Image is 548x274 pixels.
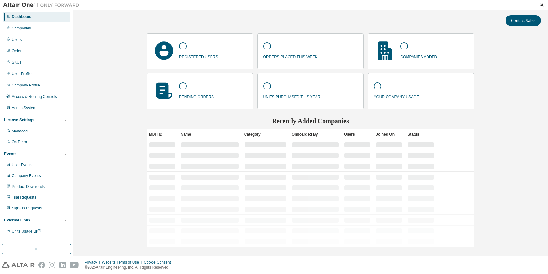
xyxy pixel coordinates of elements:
[292,129,339,139] div: Onboarded By
[12,139,27,144] div: On Prem
[147,117,475,125] h2: Recently Added Companies
[376,129,402,139] div: Joined On
[12,14,32,19] div: Dashboard
[12,229,41,233] span: Units Usage BI
[408,129,434,139] div: Status
[12,26,31,31] div: Companies
[12,71,32,76] div: User Profile
[12,48,23,54] div: Orders
[12,173,41,178] div: Company Events
[144,260,174,265] div: Cookie Consent
[70,262,79,268] img: youtube.svg
[4,118,34,123] div: License Settings
[12,60,22,65] div: SKUs
[374,92,419,100] p: your company usage
[12,206,42,211] div: Sign-up Requests
[12,83,40,88] div: Company Profile
[4,151,16,156] div: Events
[149,129,176,139] div: MDH ID
[12,184,45,189] div: Product Downloads
[3,2,82,8] img: Altair One
[102,260,144,265] div: Website Terms of Use
[181,129,239,139] div: Name
[400,53,437,60] p: companies added
[12,162,32,168] div: User Events
[49,262,55,268] img: instagram.svg
[344,129,371,139] div: Users
[85,260,102,265] div: Privacy
[12,129,28,134] div: Managed
[12,37,22,42] div: Users
[179,92,214,100] p: pending orders
[4,218,30,223] div: External Links
[12,94,57,99] div: Access & Routing Controls
[59,262,66,268] img: linkedin.svg
[2,262,35,268] img: altair_logo.svg
[179,53,218,60] p: registered users
[38,262,45,268] img: facebook.svg
[85,265,175,270] p: © 2025 Altair Engineering, Inc. All Rights Reserved.
[506,15,541,26] button: Contact Sales
[12,195,36,200] div: Trial Requests
[263,92,321,100] p: units purchased this year
[244,129,287,139] div: Category
[263,53,318,60] p: orders placed this week
[12,105,36,111] div: Admin System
